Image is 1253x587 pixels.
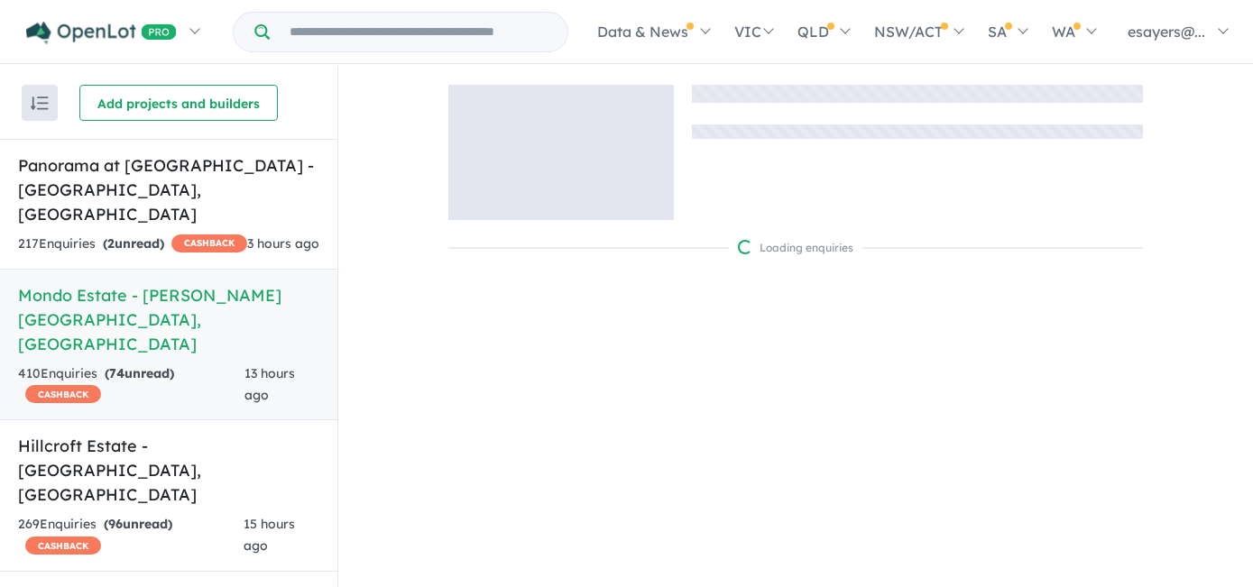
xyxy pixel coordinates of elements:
h5: Hillcroft Estate - [GEOGRAPHIC_DATA] , [GEOGRAPHIC_DATA] [18,434,319,507]
strong: ( unread) [103,235,164,252]
span: 15 hours ago [244,516,295,554]
strong: ( unread) [104,516,172,532]
span: 2 [107,235,115,252]
input: Try estate name, suburb, builder or developer [273,13,564,51]
h5: Panorama at [GEOGRAPHIC_DATA] - [GEOGRAPHIC_DATA] , [GEOGRAPHIC_DATA] [18,153,319,226]
button: Add projects and builders [79,85,278,121]
span: CASHBACK [171,234,247,252]
img: Openlot PRO Logo White [26,22,177,44]
span: CASHBACK [25,537,101,555]
div: 410 Enquir ies [18,363,244,407]
span: 3 hours ago [247,235,319,252]
span: CASHBACK [25,385,101,403]
span: 96 [108,516,123,532]
strong: ( unread) [105,365,174,381]
h5: Mondo Estate - [PERSON_NAME][GEOGRAPHIC_DATA] , [GEOGRAPHIC_DATA] [18,283,319,356]
div: 217 Enquir ies [18,234,247,255]
span: 74 [109,365,124,381]
span: 13 hours ago [244,365,295,403]
div: Loading enquiries [738,239,853,257]
img: sort.svg [31,96,49,110]
div: 269 Enquir ies [18,514,244,557]
span: esayers@... [1128,23,1205,41]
